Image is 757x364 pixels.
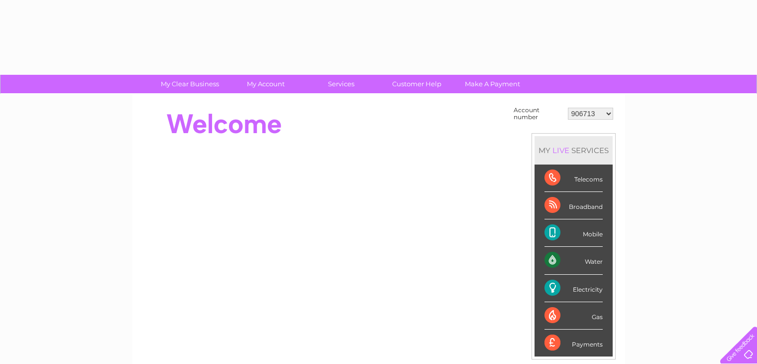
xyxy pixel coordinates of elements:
div: MY SERVICES [535,136,613,165]
div: Water [544,247,603,274]
div: Payments [544,330,603,357]
a: Services [300,75,382,93]
div: Telecoms [544,165,603,192]
a: Customer Help [376,75,458,93]
div: LIVE [550,146,571,155]
td: Account number [511,104,565,123]
div: Broadband [544,192,603,219]
div: Gas [544,302,603,330]
div: Electricity [544,275,603,302]
a: Make A Payment [451,75,534,93]
div: Mobile [544,219,603,247]
a: My Clear Business [149,75,231,93]
a: My Account [224,75,307,93]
